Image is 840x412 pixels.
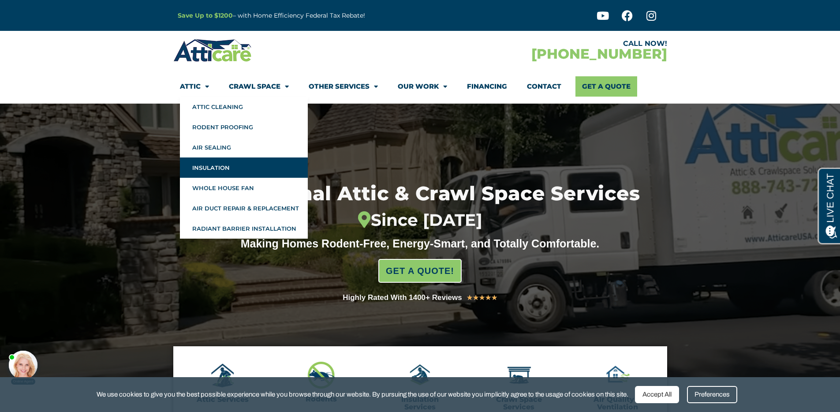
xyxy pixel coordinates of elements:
[180,178,308,198] a: Whole House Fan
[467,76,507,97] a: Financing
[527,76,561,97] a: Contact
[180,137,308,157] a: Air Sealing
[180,97,308,239] ul: Attic
[97,389,628,400] span: We use cookies to give you the best possible experience while you browse through our website. By ...
[378,259,462,283] a: GET A QUOTE!
[420,40,667,47] div: CALL NOW!
[467,292,473,303] i: ★
[155,184,685,230] h1: Professional Attic & Crawl Space Services
[178,11,233,19] a: Save Up to $1200
[180,97,308,117] a: Attic Cleaning
[491,292,497,303] i: ★
[229,76,289,97] a: Crawl Space
[467,292,497,303] div: 5/5
[180,117,308,137] a: Rodent Proofing
[224,237,616,250] div: Making Homes Rodent-Free, Energy-Smart, and Totally Comfortable.
[22,7,71,18] span: Opens a chat window
[180,198,308,218] a: Air Duct Repair & Replacement
[575,76,637,97] a: Get A Quote
[180,76,209,97] a: Attic
[398,76,447,97] a: Our Work
[178,11,463,21] p: – with Home Efficiency Federal Tax Rebate!
[180,157,308,178] a: Insulation
[155,210,685,230] div: Since [DATE]
[479,292,485,303] i: ★
[309,76,378,97] a: Other Services
[687,386,737,403] div: Preferences
[180,76,661,97] nav: Menu
[4,319,146,386] iframe: Chat Invitation
[473,292,479,303] i: ★
[485,292,491,303] i: ★
[343,292,462,304] div: Highly Rated With 1400+ Reviews
[180,218,308,239] a: Radiant Barrier Installation
[386,262,454,280] span: GET A QUOTE!
[635,386,679,403] div: Accept All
